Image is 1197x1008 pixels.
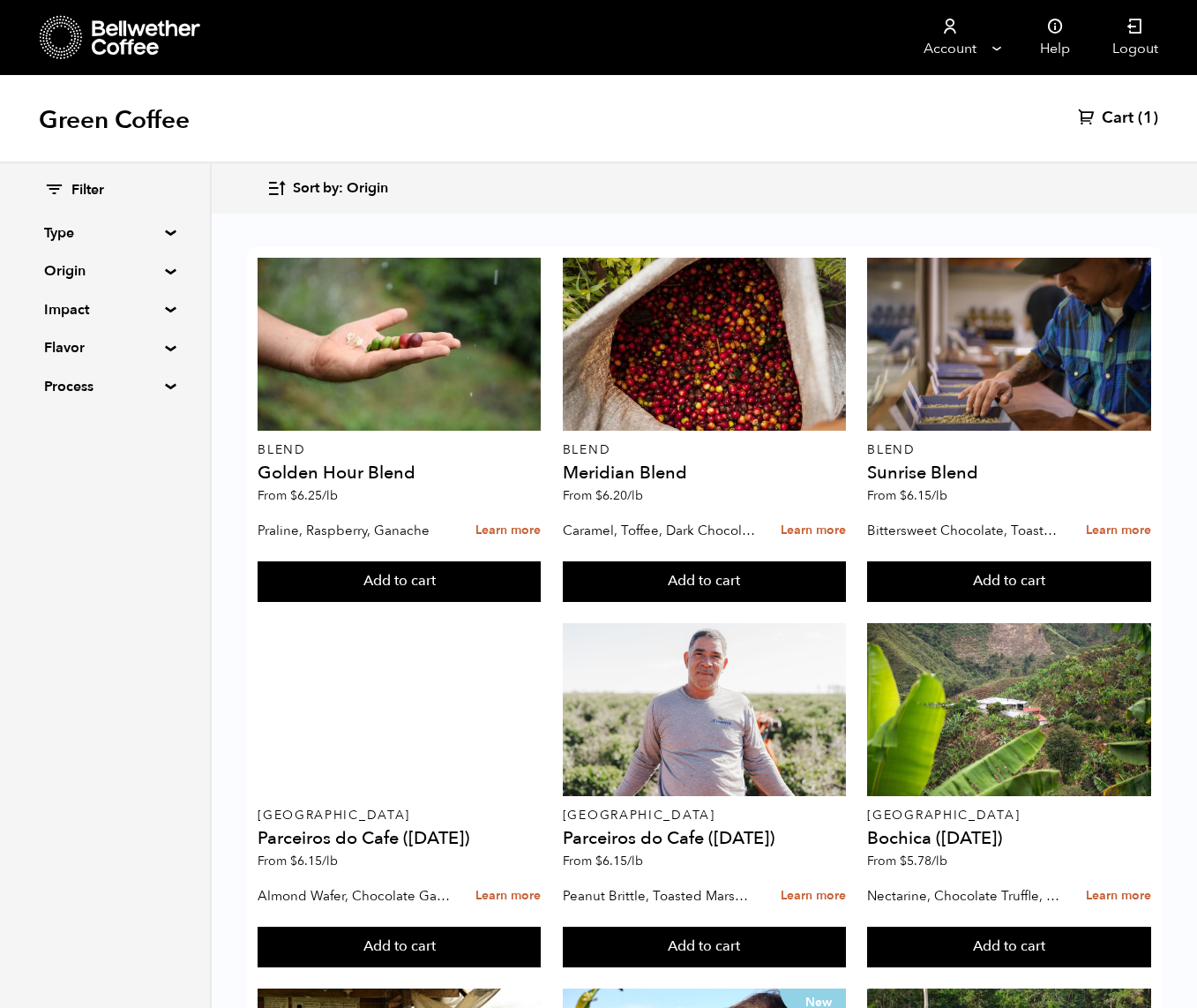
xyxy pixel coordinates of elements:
[71,181,104,200] span: Filter
[867,464,1150,482] h4: Sunrise Blend
[322,853,338,869] span: /lb
[563,927,846,967] button: Add to cart
[44,222,166,244] summary: Type
[44,376,166,397] summary: Process
[563,464,846,482] h4: Meridian Blend
[258,809,541,822] p: [GEOGRAPHIC_DATA]
[867,561,1150,602] button: Add to cart
[900,853,947,869] bdi: 5.78
[258,853,338,869] span: From
[900,487,907,504] span: $
[900,853,907,869] span: $
[258,444,541,456] p: Blend
[781,877,846,915] a: Learn more
[781,512,846,550] a: Learn more
[1086,877,1151,915] a: Learn more
[867,853,947,869] span: From
[563,517,756,544] p: Caramel, Toffee, Dark Chocolate
[931,487,947,504] span: /lb
[595,487,643,504] bdi: 6.20
[563,561,846,602] button: Add to cart
[563,444,846,456] p: Blend
[258,517,451,544] p: Praline, Raspberry, Ganache
[563,830,846,847] h4: Parceiros do Cafe ([DATE])
[595,487,602,504] span: $
[900,487,947,504] bdi: 6.15
[867,830,1150,847] h4: Bochica ([DATE])
[258,561,541,602] button: Add to cart
[1138,108,1158,129] span: (1)
[1086,512,1151,550] a: Learn more
[1078,108,1158,129] a: Cart (1)
[475,512,541,550] a: Learn more
[258,487,338,504] span: From
[258,883,451,909] p: Almond Wafer, Chocolate Ganache, Bing Cherry
[258,927,541,967] button: Add to cart
[931,853,947,869] span: /lb
[290,487,297,504] span: $
[595,853,602,869] span: $
[258,830,541,847] h4: Parceiros do Cafe ([DATE])
[563,853,643,869] span: From
[44,299,166,320] summary: Impact
[563,809,846,822] p: [GEOGRAPHIC_DATA]
[44,260,166,282] summary: Origin
[44,337,166,358] summary: Flavor
[867,809,1150,822] p: [GEOGRAPHIC_DATA]
[867,517,1060,544] p: Bittersweet Chocolate, Toasted Marshmallow, Candied Orange, Praline
[293,179,388,199] span: Sort by: Origin
[475,877,541,915] a: Learn more
[867,927,1150,967] button: Add to cart
[322,487,338,504] span: /lb
[290,487,338,504] bdi: 6.25
[1102,108,1133,129] span: Cart
[39,104,190,136] h1: Green Coffee
[595,853,643,869] bdi: 6.15
[290,853,338,869] bdi: 6.15
[563,883,756,909] p: Peanut Brittle, Toasted Marshmallow, Bittersweet Chocolate
[867,487,947,504] span: From
[867,883,1060,909] p: Nectarine, Chocolate Truffle, Brown Sugar
[290,853,297,869] span: $
[266,168,388,209] button: Sort by: Origin
[867,444,1150,456] p: Blend
[563,487,643,504] span: From
[258,464,541,482] h4: Golden Hour Blend
[627,853,643,869] span: /lb
[627,487,643,504] span: /lb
